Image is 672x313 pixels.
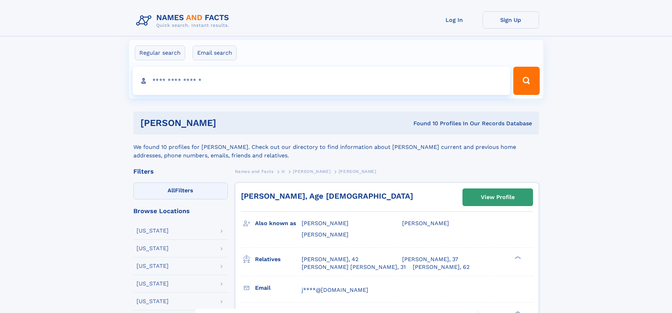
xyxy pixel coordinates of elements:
[133,11,235,30] img: Logo Names and Facts
[255,217,302,229] h3: Also known as
[483,11,539,29] a: Sign Up
[413,263,470,271] a: [PERSON_NAME], 62
[402,255,458,263] a: [PERSON_NAME], 37
[513,255,521,260] div: ❯
[235,167,274,176] a: Names and Facts
[193,46,237,60] label: Email search
[293,169,331,174] span: [PERSON_NAME]
[255,282,302,294] h3: Email
[426,11,483,29] a: Log In
[133,182,228,199] label: Filters
[255,253,302,265] h3: Relatives
[137,299,169,304] div: [US_STATE]
[133,67,510,95] input: search input
[339,169,376,174] span: [PERSON_NAME]
[137,246,169,251] div: [US_STATE]
[293,167,331,176] a: [PERSON_NAME]
[463,189,533,206] a: View Profile
[140,119,315,127] h1: [PERSON_NAME]
[241,192,413,200] a: [PERSON_NAME], Age [DEMOGRAPHIC_DATA]
[302,220,349,227] span: [PERSON_NAME]
[137,263,169,269] div: [US_STATE]
[137,228,169,234] div: [US_STATE]
[135,46,185,60] label: Regular search
[281,167,285,176] a: H
[281,169,285,174] span: H
[168,187,175,194] span: All
[402,220,449,227] span: [PERSON_NAME]
[302,231,349,238] span: [PERSON_NAME]
[133,134,539,160] div: We found 10 profiles for [PERSON_NAME]. Check out our directory to find information about [PERSON...
[481,189,515,205] div: View Profile
[513,67,539,95] button: Search Button
[315,120,532,127] div: Found 10 Profiles In Our Records Database
[302,255,358,263] a: [PERSON_NAME], 42
[133,168,228,175] div: Filters
[137,281,169,287] div: [US_STATE]
[302,263,406,271] a: [PERSON_NAME] [PERSON_NAME], 31
[133,208,228,214] div: Browse Locations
